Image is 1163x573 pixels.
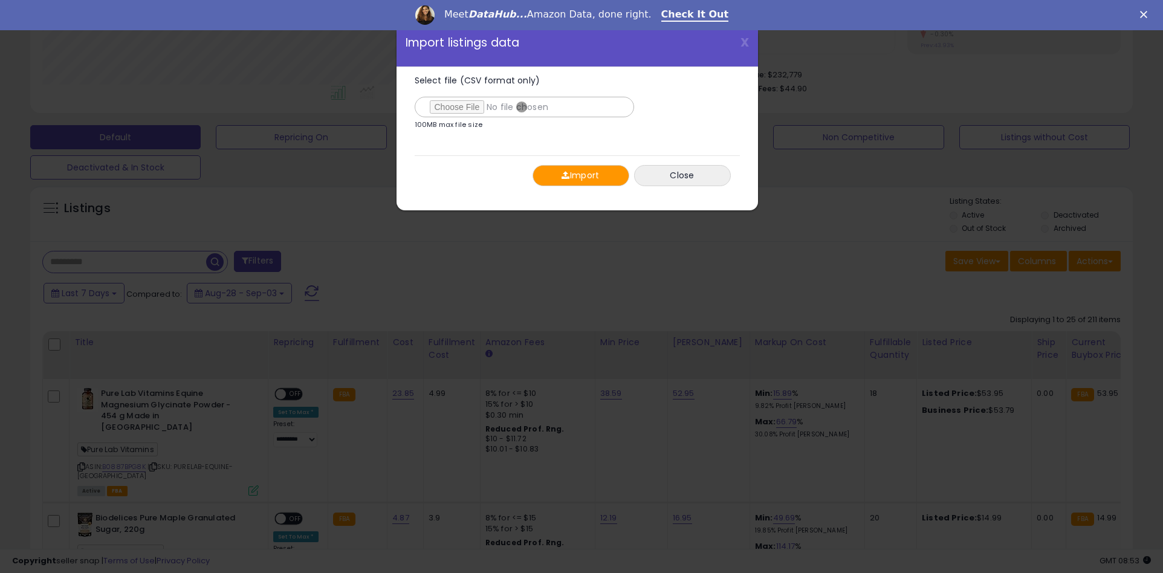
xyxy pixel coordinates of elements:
[415,5,435,25] img: Profile image for Georgie
[634,165,731,186] button: Close
[1140,11,1152,18] div: Close
[740,34,749,51] span: X
[406,37,520,48] span: Import listings data
[661,8,729,22] a: Check It Out
[533,165,629,186] button: Import
[468,8,527,20] i: DataHub...
[415,74,540,86] span: Select file (CSV format only)
[415,121,483,128] p: 100MB max file size
[444,8,652,21] div: Meet Amazon Data, done right.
